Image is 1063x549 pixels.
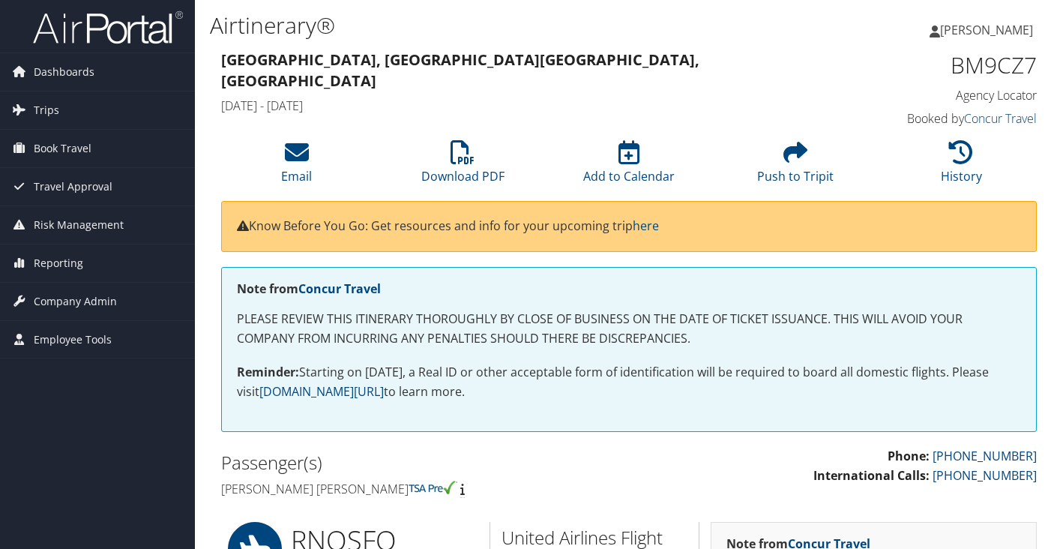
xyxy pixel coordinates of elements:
[850,110,1038,127] h4: Booked by
[34,206,124,244] span: Risk Management
[813,467,930,484] strong: International Calls:
[237,217,1021,236] p: Know Before You Go: Get resources and info for your upcoming trip
[583,148,675,184] a: Add to Calendar
[633,217,659,234] a: here
[237,310,1021,348] p: PLEASE REVIEW THIS ITINERARY THOROUGHLY BY CLOSE OF BUSINESS ON THE DATE OF TICKET ISSUANCE. THIS...
[757,148,834,184] a: Push to Tripit
[221,450,618,475] h2: Passenger(s)
[34,168,112,205] span: Travel Approval
[221,97,828,114] h4: [DATE] - [DATE]
[421,148,505,184] a: Download PDF
[964,110,1037,127] a: Concur Travel
[850,87,1038,103] h4: Agency Locator
[221,481,618,497] h4: [PERSON_NAME] [PERSON_NAME]
[933,448,1037,464] a: [PHONE_NUMBER]
[34,53,94,91] span: Dashboards
[888,448,930,464] strong: Phone:
[941,148,982,184] a: History
[210,10,768,41] h1: Airtinerary®
[850,49,1038,81] h1: BM9CZ7
[34,321,112,358] span: Employee Tools
[237,280,381,297] strong: Note from
[298,280,381,297] a: Concur Travel
[940,22,1033,38] span: [PERSON_NAME]
[33,10,183,45] img: airportal-logo.png
[221,49,699,91] strong: [GEOGRAPHIC_DATA], [GEOGRAPHIC_DATA] [GEOGRAPHIC_DATA], [GEOGRAPHIC_DATA]
[34,130,91,167] span: Book Travel
[281,148,312,184] a: Email
[237,363,1021,401] p: Starting on [DATE], a Real ID or other acceptable form of identification will be required to boar...
[409,481,457,494] img: tsa-precheck.png
[933,467,1037,484] a: [PHONE_NUMBER]
[34,91,59,129] span: Trips
[259,383,384,400] a: [DOMAIN_NAME][URL]
[237,364,299,380] strong: Reminder:
[34,283,117,320] span: Company Admin
[930,7,1048,52] a: [PERSON_NAME]
[34,244,83,282] span: Reporting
